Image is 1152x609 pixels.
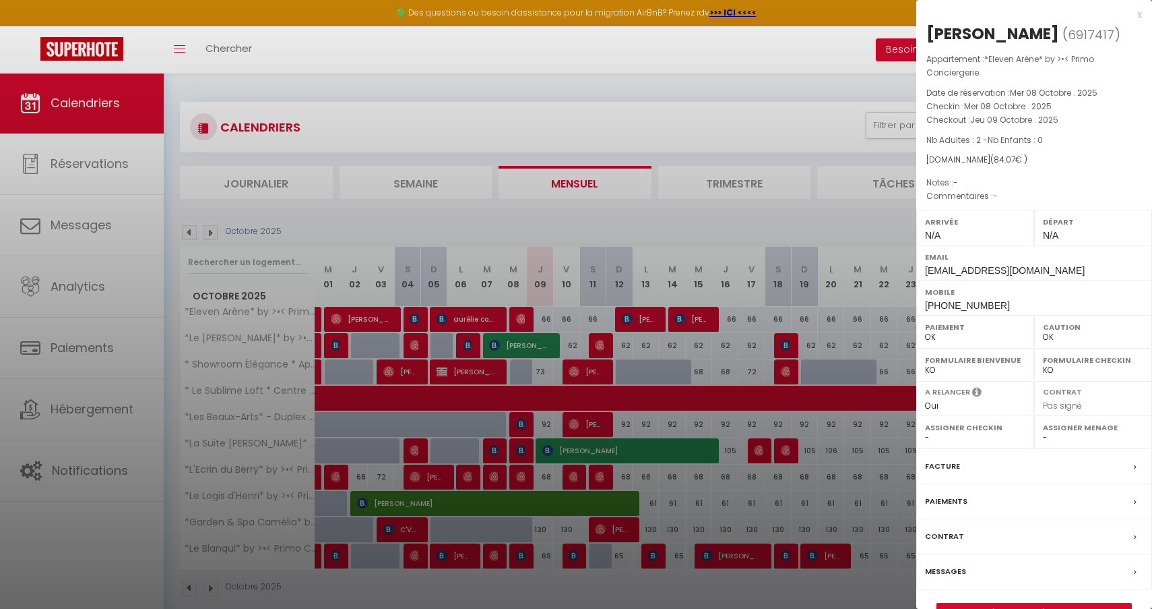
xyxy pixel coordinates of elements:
span: Mer 08 Octobre . 2025 [964,100,1052,112]
label: Mobile [925,285,1143,299]
span: 84.07 [994,154,1015,165]
span: N/A [925,230,940,241]
span: - [953,177,958,188]
label: Email [925,250,1143,264]
label: Assigner Menage [1043,421,1143,434]
span: [EMAIL_ADDRESS][DOMAIN_NAME] [925,265,1085,276]
span: Nb Adultes : 2 - [926,134,1043,146]
span: N/A [1043,230,1058,241]
span: ( € ) [990,154,1027,165]
label: A relancer [925,386,970,398]
i: Sélectionner OUI si vous souhaiter envoyer les séquences de messages post-checkout [972,386,982,401]
span: Nb Enfants : 0 [988,134,1043,146]
label: Contrat [925,529,964,544]
label: Assigner Checkin [925,421,1025,434]
label: Formulaire Bienvenue [925,353,1025,367]
span: 6917417 [1068,26,1114,43]
p: Checkin : [926,100,1142,113]
span: *Eleven Arène* by >•< Primo Conciergerie [926,53,1094,78]
label: Départ [1043,215,1143,229]
label: Arrivée [925,215,1025,229]
label: Facture [925,459,960,473]
label: Formulaire Checkin [1043,353,1143,367]
label: Caution [1043,320,1143,334]
p: Checkout : [926,113,1142,127]
span: Jeu 09 Octobre . 2025 [970,114,1058,125]
span: Mer 08 Octobre . 2025 [1010,87,1097,98]
p: Notes : [926,176,1142,190]
div: x [916,7,1142,23]
label: Paiements [925,494,967,509]
p: Commentaires : [926,190,1142,203]
label: Contrat [1043,386,1082,395]
div: [DOMAIN_NAME] [926,154,1142,167]
p: Appartement : [926,53,1142,80]
span: Pas signé [1043,400,1082,411]
span: - [993,190,998,202]
label: Messages [925,564,966,579]
span: [PHONE_NUMBER] [925,300,1010,311]
div: [PERSON_NAME] [926,23,1059,45]
p: Date de réservation : [926,86,1142,100]
label: Paiement [925,320,1025,334]
span: ( ) [1062,25,1120,44]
